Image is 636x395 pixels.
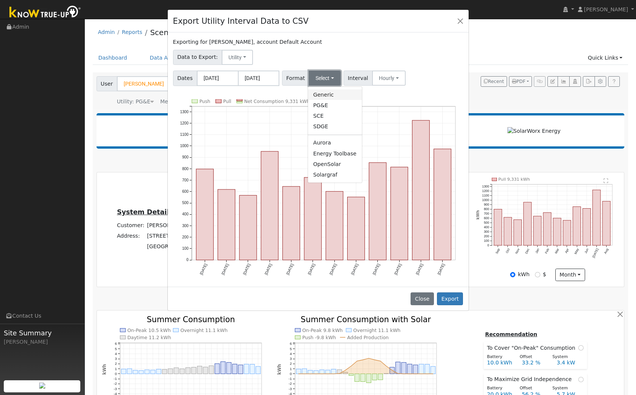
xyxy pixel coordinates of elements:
[264,263,273,275] text: [DATE]
[182,178,189,182] text: 700
[239,195,257,260] rect: onclick=""
[285,263,294,275] text: [DATE]
[180,121,189,125] text: 1200
[350,263,359,275] text: [DATE]
[182,201,189,205] text: 500
[329,263,337,275] text: [DATE]
[182,167,189,171] text: 800
[411,292,434,305] button: Close
[180,109,189,114] text: 1300
[309,71,341,86] button: Select
[415,263,424,275] text: [DATE]
[218,189,235,260] rect: onclick=""
[196,169,213,260] rect: onclick=""
[182,155,189,159] text: 900
[437,263,446,275] text: [DATE]
[182,246,189,251] text: 100
[343,71,372,86] span: Interval
[221,263,229,275] text: [DATE]
[308,100,362,111] a: PG&E
[283,186,300,260] rect: onclick=""
[182,224,189,228] text: 300
[173,15,309,27] h4: Export Utility Interval Data to CSV
[437,292,463,305] button: Export
[308,138,362,148] a: Aurora
[372,263,381,275] text: [DATE]
[282,71,310,86] span: Format
[434,149,451,260] rect: onclick=""
[222,50,253,65] button: Utility
[182,189,189,194] text: 600
[173,50,222,65] span: Data to Export:
[308,169,362,180] a: Solargraf
[308,121,362,132] a: SDGE
[326,191,343,260] rect: onclick=""
[348,197,365,260] rect: onclick=""
[182,212,189,217] text: 400
[199,263,208,275] text: [DATE]
[412,120,430,260] rect: onclick=""
[261,151,278,260] rect: onclick=""
[394,263,402,275] text: [DATE]
[372,71,406,86] button: Hourly
[242,263,251,275] text: [DATE]
[307,263,316,275] text: [DATE]
[455,15,466,26] button: Close
[304,177,322,260] rect: onclick=""
[173,38,322,46] label: Exporting for [PERSON_NAME], account Default Account
[308,148,362,159] a: Energy Toolbase
[180,132,189,137] text: 1100
[199,99,210,104] text: Push
[308,89,362,100] a: Generic
[391,167,408,260] rect: onclick=""
[186,258,189,262] text: 0
[182,235,189,239] text: 200
[369,163,386,260] rect: onclick=""
[173,71,197,86] span: Dates
[308,159,362,169] a: OpenSolar
[180,144,189,148] text: 1000
[308,111,362,121] a: SCE
[244,99,310,104] text: Net Consumption 9,331 kWh
[223,99,231,104] text: Pull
